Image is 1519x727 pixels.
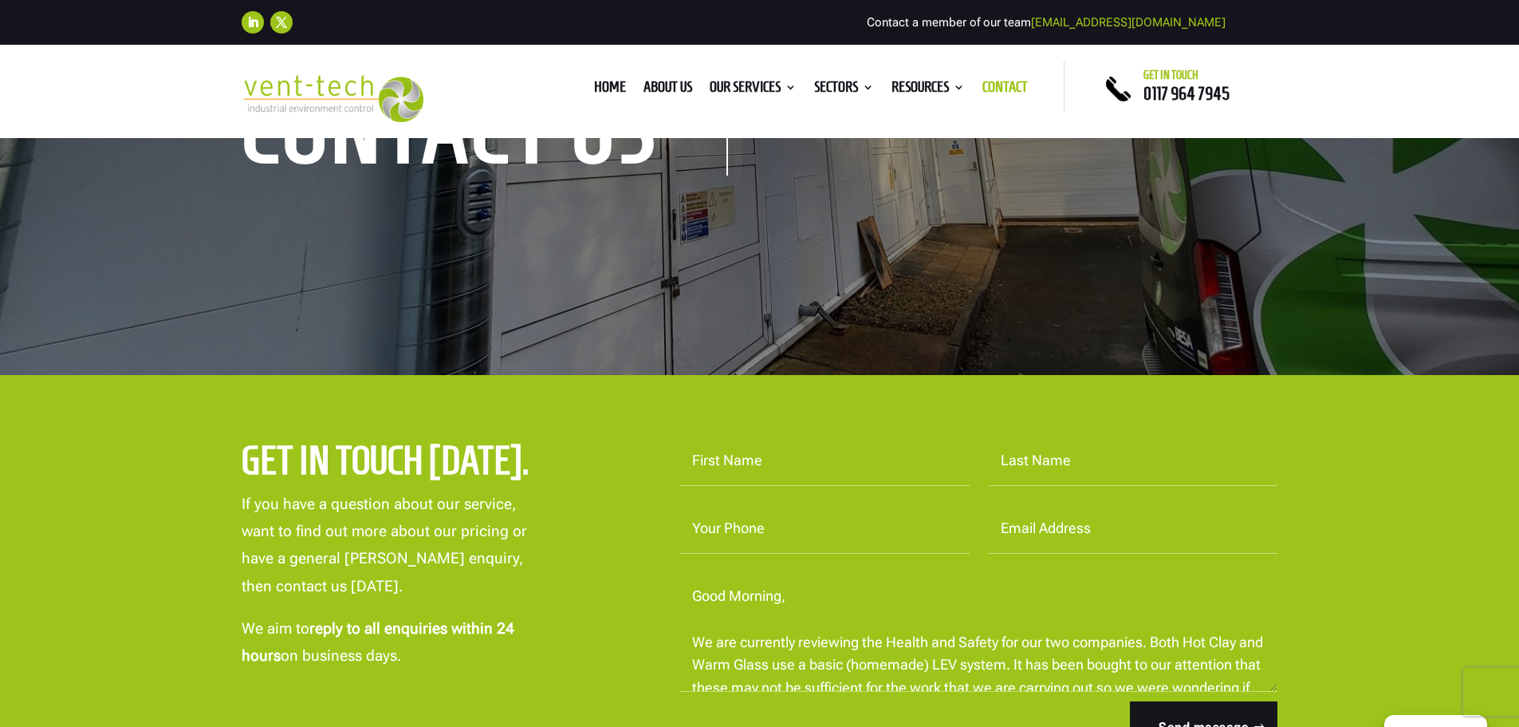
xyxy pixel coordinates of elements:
[982,81,1028,99] a: Contact
[814,81,874,99] a: Sectors
[710,81,797,99] a: Our Services
[1031,15,1226,30] a: [EMAIL_ADDRESS][DOMAIN_NAME]
[281,646,401,665] span: on business days.
[1143,84,1230,103] a: 0117 964 7945
[242,495,527,595] span: If you have a question about our service, want to find out more about our pricing or have a gener...
[679,504,970,554] input: Your Phone
[242,11,264,34] a: Follow on LinkedIn
[867,15,1226,30] span: Contact a member of our team
[594,81,626,99] a: Home
[1143,69,1198,81] span: Get in touch
[242,619,514,665] strong: reply to all enquiries within 24 hours
[270,11,293,34] a: Follow on X
[988,504,1278,554] input: Email Address
[679,437,970,486] input: First Name
[988,437,1278,486] input: Last Name
[643,81,692,99] a: About us
[242,619,309,638] span: We aim to
[242,75,424,122] img: 2023-09-27T08_35_16.549ZVENT-TECH---Clear-background
[891,81,965,99] a: Resources
[242,437,574,492] h2: Get in touch [DATE].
